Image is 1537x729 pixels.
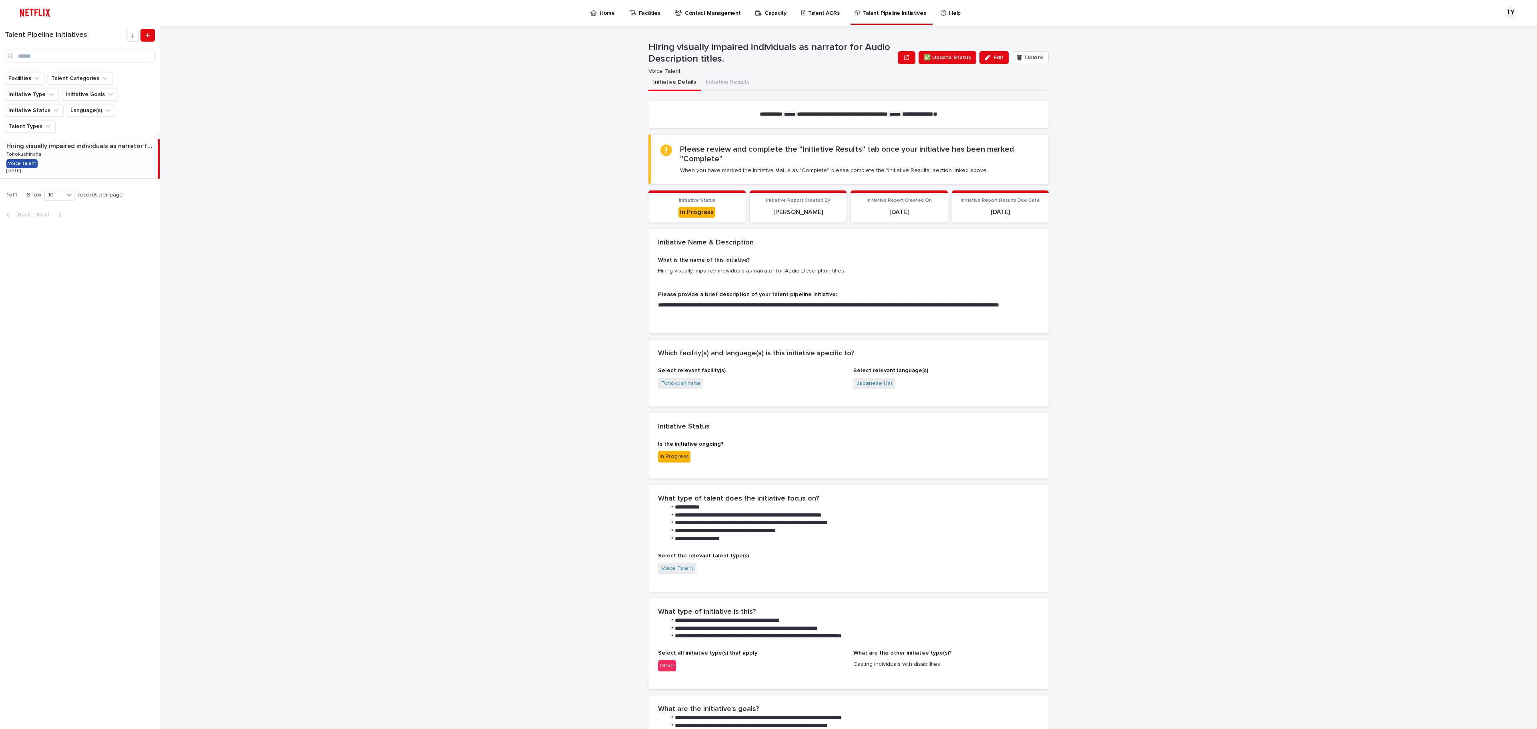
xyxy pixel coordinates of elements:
input: Search [5,50,155,62]
button: Initiative Goals [62,88,118,101]
p: [DATE] [6,168,21,174]
h2: Please review and complete the "Initiative Results" tab once your initiative has been marked "Com... [680,144,1039,164]
h2: What type of talent does the initiative focus on? [658,495,819,503]
button: Initiative Type [5,88,59,101]
span: Delete [1025,55,1043,60]
span: Select relevant facility(s) [658,368,726,373]
div: Other [658,660,676,672]
p: [PERSON_NAME] [754,208,842,216]
button: Edit [979,51,1009,64]
p: Casting individuals with disabilities. [853,660,1039,669]
h1: Talent Pipeline Initiatives [5,31,126,40]
p: Voice Talent [648,68,891,75]
p: Hiring visually impaired individuals as narrator for Audio Description titles. [6,141,156,150]
p: When you have marked the initiative status as "Complete", please complete the "Initiative Results... [680,167,988,174]
span: Next [37,212,54,218]
p: Show [27,192,41,198]
span: Initiative Report Results Due Date [961,198,1040,203]
button: Next [34,211,68,218]
p: [DATE] [957,208,1044,216]
button: Initiative Status [5,104,64,117]
span: What is the name of this initiative? [658,257,750,263]
span: Select all initiative type(s) that apply [658,650,757,656]
span: Initiative Report Created By [766,198,830,203]
h2: Initiative Name & Description [658,238,754,247]
div: Voice Talent [6,159,38,168]
p: records per page [78,192,123,198]
span: Select the relevant talent type(s) [658,553,749,559]
span: Is the initiative ongoing? [658,441,724,447]
button: Language(s) [67,104,115,117]
h2: Initiative Status [658,423,710,431]
p: Hiring visually impaired individuals as narrator for Audio Description titles. [658,267,1039,275]
button: Initiative Details [648,74,701,91]
span: Initiative Report Created On [867,198,932,203]
div: 10 [45,191,64,199]
button: Delete [1012,51,1049,64]
div: In Progress [678,207,715,218]
button: Talent Categories [48,72,112,85]
button: Initiative Results [701,74,754,91]
button: ✅ Update Status [919,51,976,64]
h2: What are the initiative's goals? [658,705,759,714]
span: Select relevant language(s) [853,368,928,373]
button: Talent Types [5,120,56,133]
span: What are the other initiative type(s)? [853,650,952,656]
h2: Which facility(s) and language(s) is this initiative specific to? [658,349,854,358]
a: Japanese (ja) [857,379,892,388]
span: Initiative Status [679,198,715,203]
p: Hiring visually impaired individuals as narrator for Audio Description titles. [648,42,895,65]
span: Please provide a brief description of your talent pipeline initiative: [658,292,837,297]
p: Tohokushinsha [6,150,43,157]
button: Facilities [5,72,44,85]
a: Tohokushinsha [661,379,700,388]
span: ✅ Update Status [924,54,971,62]
span: Back [13,212,30,218]
a: Voice Talent [661,564,693,573]
span: Edit [993,55,1003,60]
div: TY [1504,6,1517,19]
img: ifQbXi3ZQGMSEF7WDB7W [16,5,54,21]
p: [DATE] [855,208,943,216]
div: In Progress [658,451,690,463]
h2: What type of initiative is this? [658,608,756,617]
